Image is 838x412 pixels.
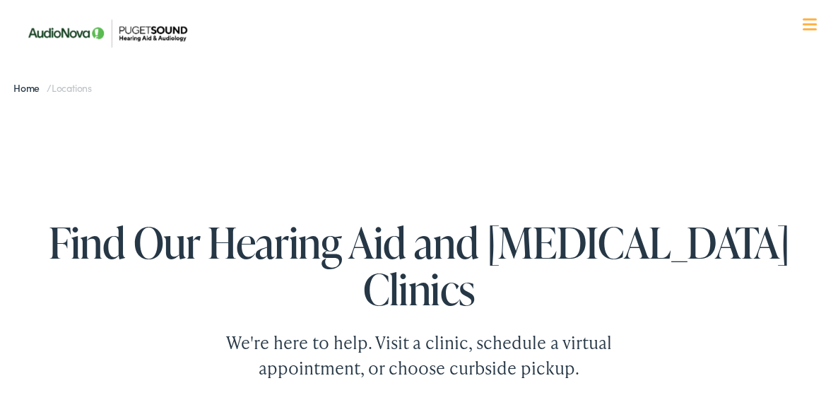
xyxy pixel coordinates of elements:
span: / [13,81,92,95]
div: We're here to help. Visit a clinic, schedule a virtual appointment, or choose curbside pickup. [193,330,645,381]
h1: Find Our Hearing Aid and [MEDICAL_DATA] Clinics [17,219,822,312]
span: Locations [52,81,92,95]
a: What We Offer [28,57,822,86]
a: Home [13,81,47,95]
